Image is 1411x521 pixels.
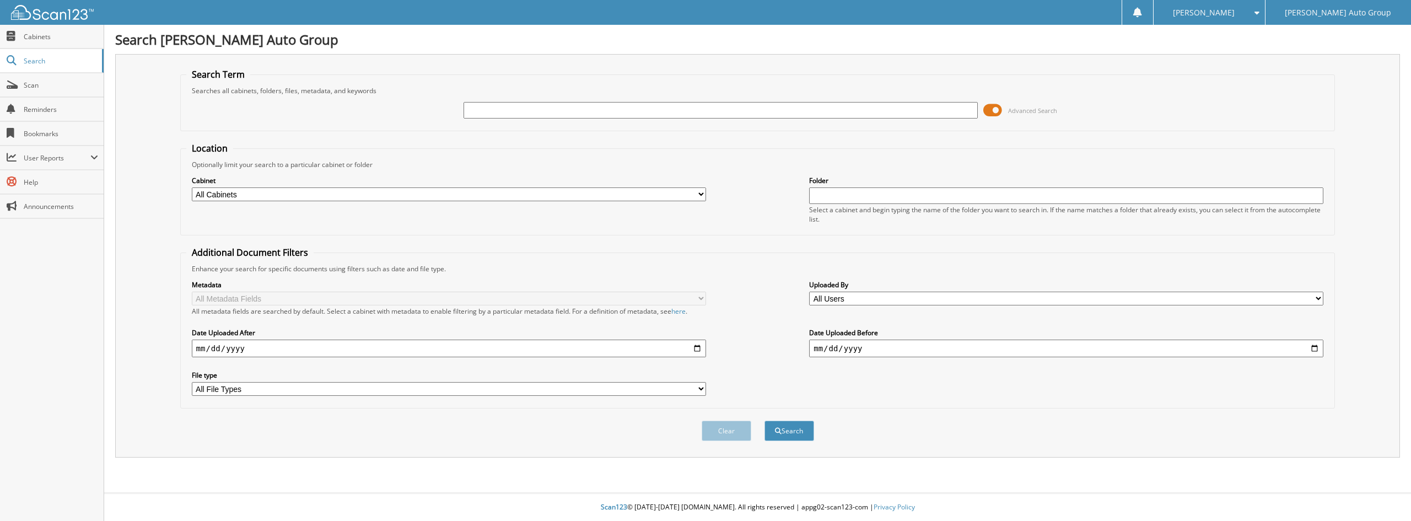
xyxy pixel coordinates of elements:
[702,421,751,441] button: Clear
[192,370,706,380] label: File type
[24,153,90,163] span: User Reports
[24,56,96,66] span: Search
[186,160,1329,169] div: Optionally limit your search to a particular cabinet or folder
[104,494,1411,521] div: © [DATE]-[DATE] [DOMAIN_NAME]. All rights reserved | appg02-scan123-com |
[186,142,233,154] legend: Location
[601,502,627,512] span: Scan123
[809,328,1323,337] label: Date Uploaded Before
[11,5,94,20] img: scan123-logo-white.svg
[24,202,98,211] span: Announcements
[24,32,98,41] span: Cabinets
[192,328,706,337] label: Date Uploaded After
[874,502,915,512] a: Privacy Policy
[809,205,1323,224] div: Select a cabinet and begin typing the name of the folder you want to search in. If the name match...
[24,80,98,90] span: Scan
[192,307,706,316] div: All metadata fields are searched by default. Select a cabinet with metadata to enable filtering b...
[186,86,1329,95] div: Searches all cabinets, folders, files, metadata, and keywords
[24,129,98,138] span: Bookmarks
[115,30,1400,49] h1: Search [PERSON_NAME] Auto Group
[186,246,314,259] legend: Additional Document Filters
[192,340,706,357] input: start
[1173,9,1235,16] span: [PERSON_NAME]
[809,176,1323,185] label: Folder
[186,264,1329,273] div: Enhance your search for specific documents using filters such as date and file type.
[192,280,706,289] label: Metadata
[192,176,706,185] label: Cabinet
[809,340,1323,357] input: end
[24,178,98,187] span: Help
[764,421,814,441] button: Search
[809,280,1323,289] label: Uploaded By
[1008,106,1057,115] span: Advanced Search
[1285,9,1391,16] span: [PERSON_NAME] Auto Group
[671,307,686,316] a: here
[186,68,250,80] legend: Search Term
[24,105,98,114] span: Reminders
